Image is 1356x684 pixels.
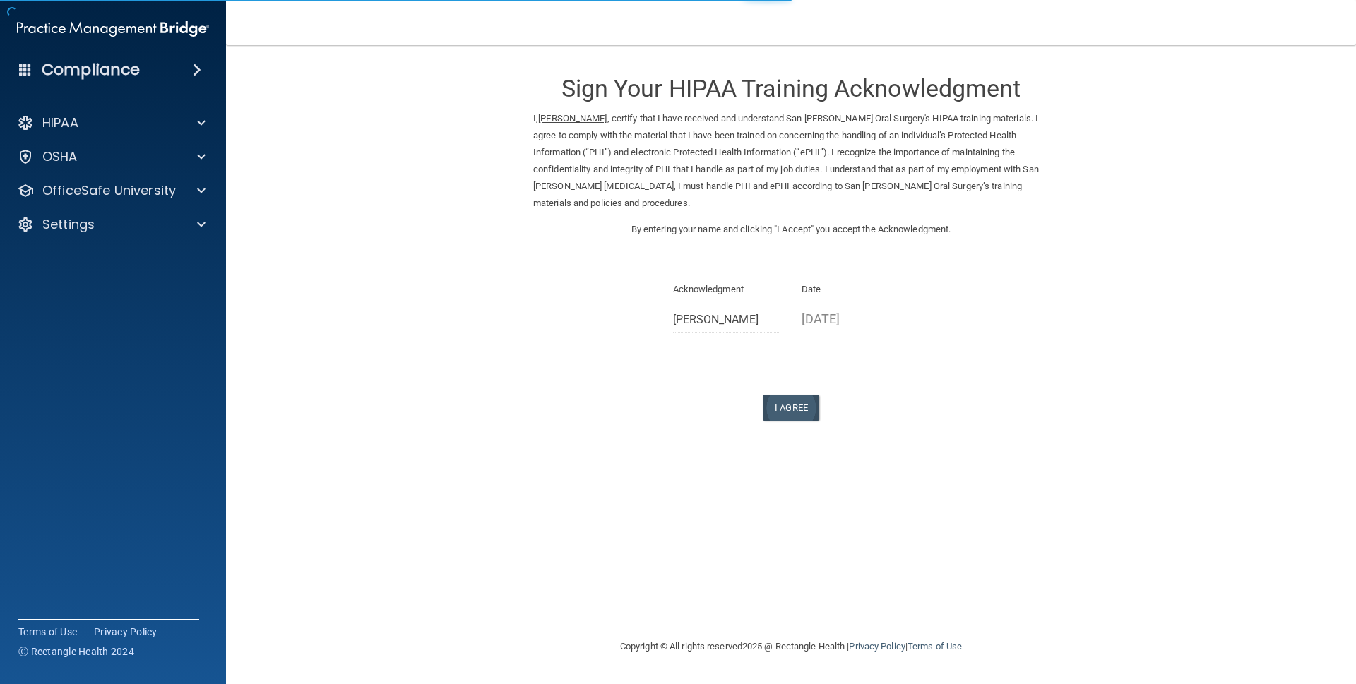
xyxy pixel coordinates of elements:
a: Privacy Policy [849,641,905,652]
img: PMB logo [17,15,209,43]
a: Privacy Policy [94,625,157,639]
p: OfficeSafe University [42,182,176,199]
p: Settings [42,216,95,233]
p: [DATE] [802,307,910,330]
p: Date [802,281,910,298]
p: OSHA [42,148,78,165]
div: Copyright © All rights reserved 2025 @ Rectangle Health | | [533,624,1049,669]
a: Terms of Use [908,641,962,652]
p: HIPAA [42,114,78,131]
span: Ⓒ Rectangle Health 2024 [18,644,134,659]
p: I, , certify that I have received and understand San [PERSON_NAME] Oral Surgery's HIPAA training ... [533,110,1049,212]
h3: Sign Your HIPAA Training Acknowledgment [533,76,1049,102]
a: Terms of Use [18,625,77,639]
button: I Agree [763,395,819,421]
a: OfficeSafe University [17,182,206,199]
h4: Compliance [42,60,140,80]
input: Full Name [673,307,781,333]
a: HIPAA [17,114,206,131]
p: By entering your name and clicking "I Accept" you accept the Acknowledgment. [533,221,1049,238]
a: Settings [17,216,206,233]
a: OSHA [17,148,206,165]
ins: [PERSON_NAME] [538,113,607,124]
p: Acknowledgment [673,281,781,298]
